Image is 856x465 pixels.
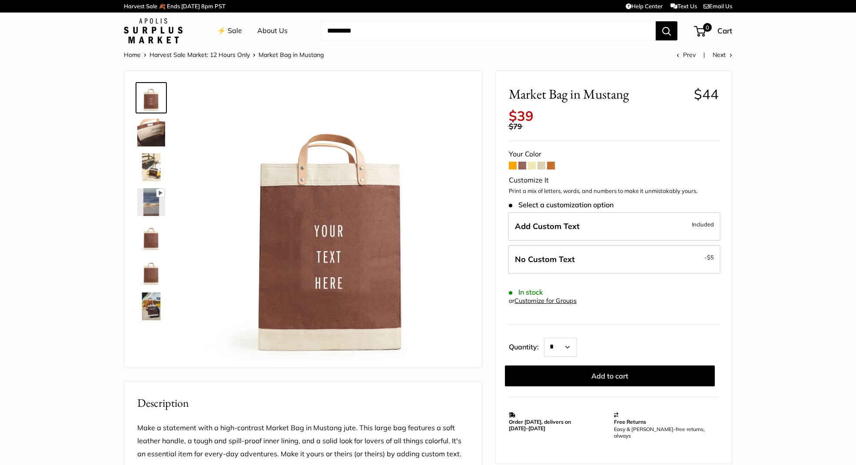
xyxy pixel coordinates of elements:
a: Help Center [626,3,663,10]
span: - [704,252,714,262]
a: Home [124,51,141,59]
p: Easy & [PERSON_NAME]-free returns, always [614,426,715,439]
span: $79 [509,122,522,131]
img: Market Bag in Mustang [137,119,165,146]
span: Select a customization option [509,201,614,209]
img: description_Seal of authenticity printed on the backside of every bag. [137,223,165,251]
span: $5 [707,254,714,261]
img: Apolis: Surplus Market [124,18,182,43]
a: Market Bag in Mustang [136,117,167,148]
span: Add Custom Text [515,221,580,231]
a: Market Bag in Mustang [136,291,167,322]
button: Search [656,21,677,40]
a: Email Us [703,3,732,10]
label: Add Custom Text [508,212,720,241]
span: Included [692,219,714,229]
a: Text Us [670,3,697,10]
span: $44 [694,86,719,103]
img: Market Bag in Mustang [137,188,165,216]
div: Customize It [509,174,719,187]
input: Search... [320,21,656,40]
span: Cart [717,26,732,35]
img: Market Bag in Mustang [137,292,165,320]
h2: Description [137,395,469,412]
button: Add to cart [505,365,715,386]
p: Print a mix of letters, words, and numbers to make it unmistakably yours. [509,187,719,196]
div: or [509,295,577,307]
a: 0 Cart [695,24,732,38]
a: Prev [677,51,696,59]
a: Next [713,51,732,59]
img: Market Bag in Mustang [137,84,165,112]
span: Market Bag in Mustang [509,86,687,102]
label: Quantity: [509,335,544,357]
a: Market Bag in Mustang [136,82,167,113]
img: Market Bag in Mustang [194,84,469,359]
a: ⚡️ Sale [217,24,242,37]
a: description_Seal of authenticity printed on the backside of every bag. [136,221,167,252]
a: About Us [257,24,288,37]
label: Leave Blank [508,245,720,274]
strong: Order [DATE], delivers on [DATE]–[DATE] [509,418,571,432]
span: Market Bag in Mustang [259,51,324,59]
img: Market Bag in Mustang [137,153,165,181]
span: 0 [703,23,712,32]
span: No Custom Text [515,254,575,264]
a: Market Bag in Mustang [136,256,167,287]
a: Market Bag in Mustang [136,152,167,183]
a: Harvest Sale Market: 12 Hours Only [149,51,250,59]
span: $39 [509,107,534,124]
img: Market Bag in Mustang [137,258,165,286]
strong: Free Returns [614,418,646,425]
p: Make a statement with a high-contrast Market Bag in Mustang jute. This large bag features a soft ... [137,422,469,461]
span: In stock [509,288,543,296]
a: Customize for Groups [514,297,577,305]
a: Market Bag in Mustang [136,186,167,218]
div: Your Color [509,148,719,161]
nav: Breadcrumb [124,49,324,60]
